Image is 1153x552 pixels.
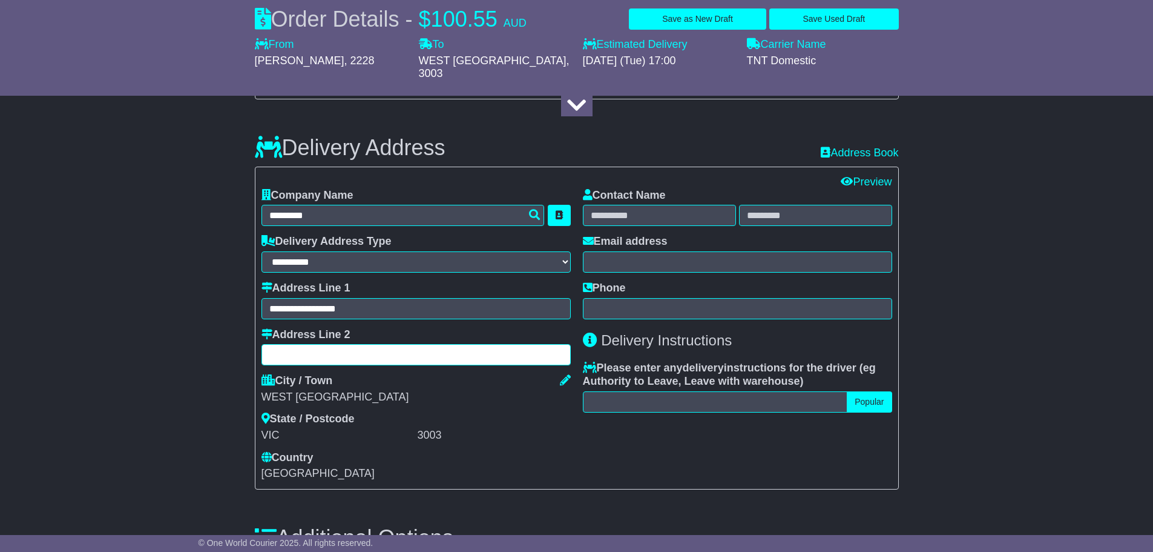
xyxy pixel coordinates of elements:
label: Country [261,451,314,465]
label: Estimated Delivery [583,38,735,52]
span: eg Authority to Leave, Leave with warehouse [583,362,876,387]
label: To [419,38,444,52]
span: AUD [504,17,527,29]
div: 3003 [418,429,571,442]
span: , 2228 [344,55,375,67]
span: WEST [GEOGRAPHIC_DATA] [419,55,567,67]
label: Contact Name [583,189,666,202]
h3: Delivery Address [255,136,445,160]
button: Save Used Draft [769,8,898,30]
label: Phone [583,282,626,295]
label: Address Line 2 [261,328,350,342]
a: Address Book [821,147,898,159]
label: Email address [583,235,668,248]
div: [DATE] (Tue) 17:00 [583,55,735,68]
label: Company Name [261,189,353,202]
div: WEST [GEOGRAPHIC_DATA] [261,391,571,404]
button: Popular [847,391,892,413]
label: Address Line 1 [261,282,350,295]
label: Please enter any instructions for the driver ( ) [583,362,892,388]
span: $ [419,7,431,32]
button: Save as New Draft [629,8,766,30]
span: 100.55 [431,7,498,32]
label: Carrier Name [747,38,826,52]
span: © One World Courier 2025. All rights reserved. [199,538,373,548]
label: From [255,38,294,52]
label: City / Town [261,374,333,388]
a: Preview [841,176,892,188]
label: State / Postcode [261,413,355,426]
div: VIC [261,429,415,442]
span: Delivery Instructions [601,332,732,348]
div: TNT Domestic [747,55,899,68]
div: Order Details - [255,6,527,32]
label: Delivery Address Type [261,235,392,248]
span: delivery [683,362,724,374]
span: [GEOGRAPHIC_DATA] [261,467,375,479]
h3: Additional Options [255,526,899,550]
span: , 3003 [419,55,570,80]
span: [PERSON_NAME] [255,55,344,67]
